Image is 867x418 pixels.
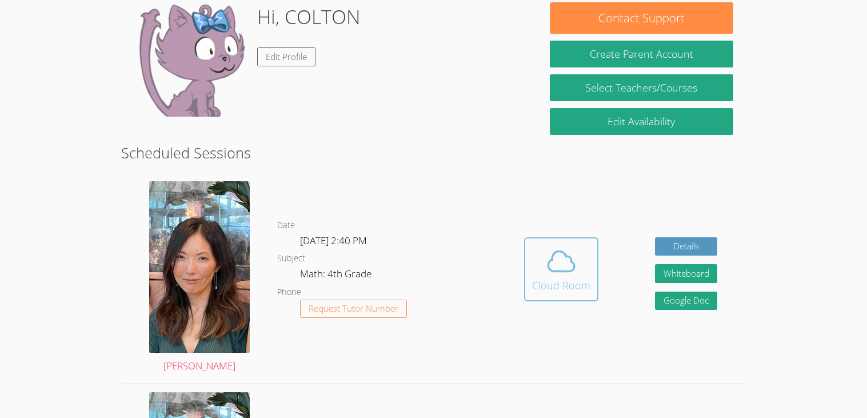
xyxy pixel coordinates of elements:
a: Google Doc [655,292,718,310]
dt: Date [277,218,295,233]
button: Whiteboard [655,264,718,283]
a: Edit Availability [550,108,733,135]
button: Contact Support [550,2,733,34]
div: Cloud Room [532,277,590,293]
dd: Math: 4th Grade [300,266,374,285]
a: [PERSON_NAME] [149,181,250,375]
a: Edit Profile [257,47,315,66]
img: default.png [134,2,248,117]
button: Create Parent Account [550,41,733,67]
button: Cloud Room [524,237,598,301]
span: Request Tutor Number [309,304,398,313]
h1: Hi, COLTON [257,2,361,31]
button: Request Tutor Number [300,300,407,319]
span: [DATE] 2:40 PM [300,234,367,247]
img: avatar.png [149,181,250,353]
h2: Scheduled Sessions [121,142,745,164]
dt: Phone [277,285,301,300]
a: Details [655,237,718,256]
a: Select Teachers/Courses [550,74,733,101]
dt: Subject [277,252,305,266]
